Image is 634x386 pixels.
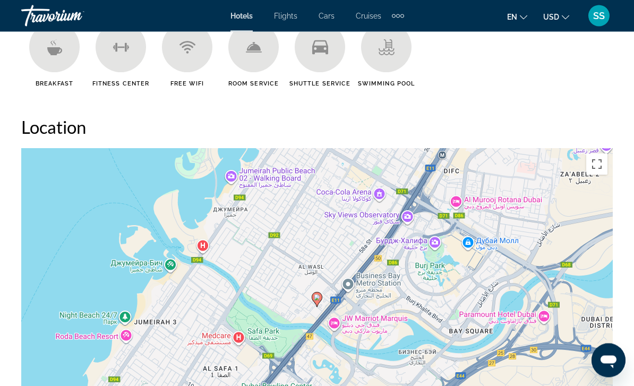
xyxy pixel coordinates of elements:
[170,81,204,88] span: Free WiFi
[228,81,279,88] span: Room Service
[507,13,517,21] span: en
[507,9,527,24] button: Change language
[92,81,149,88] span: Fitness Center
[21,2,127,30] a: Travorium
[358,81,415,88] span: Swimming Pool
[592,344,626,378] iframe: Кнопка запуска окна обмена сообщениями
[36,81,73,88] span: Breakfast
[585,5,613,27] button: User Menu
[230,12,253,20] a: Hotels
[274,12,297,20] a: Flights
[392,7,404,24] button: Extra navigation items
[543,13,559,21] span: USD
[356,12,381,20] a: Cruises
[319,12,335,20] a: Cars
[289,81,351,88] span: Shuttle Service
[543,9,569,24] button: Change currency
[586,154,607,175] button: Включить полноэкранный режим
[21,117,613,138] h2: Location
[593,11,605,21] span: SS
